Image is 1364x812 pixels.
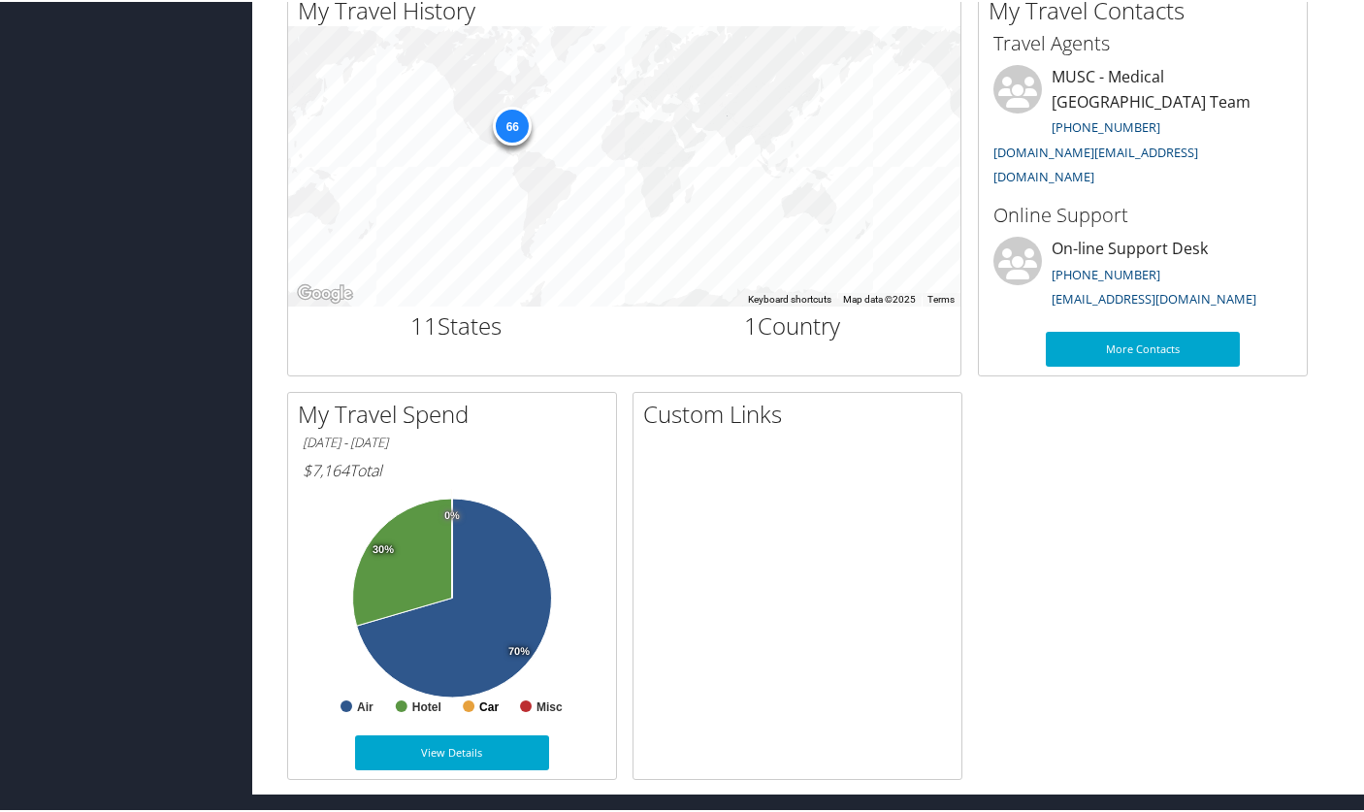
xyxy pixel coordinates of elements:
tspan: 0% [444,508,460,520]
h3: Online Support [993,200,1292,227]
a: Terms (opens in new tab) [927,292,955,303]
text: Air [357,698,373,712]
h2: States [303,308,610,341]
div: 66 [493,105,532,144]
a: [DOMAIN_NAME][EMAIL_ADDRESS][DOMAIN_NAME] [993,142,1198,184]
span: 1 [744,308,758,340]
button: Keyboard shortcuts [748,291,831,305]
h2: My Travel Spend [298,396,616,429]
tspan: 30% [373,542,394,554]
tspan: 70% [508,644,530,656]
a: [PHONE_NUMBER] [1052,116,1160,134]
span: 11 [410,308,438,340]
h2: Country [639,308,947,341]
a: More Contacts [1046,330,1240,365]
h3: Travel Agents [993,28,1292,55]
h6: Total [303,458,601,479]
img: Google [293,279,357,305]
a: View Details [355,733,549,768]
text: Car [479,698,499,712]
span: $7,164 [303,458,349,479]
span: Map data ©2025 [843,292,916,303]
a: Open this area in Google Maps (opens a new window) [293,279,357,305]
a: [PHONE_NUMBER] [1052,264,1160,281]
h2: Custom Links [643,396,961,429]
text: Misc [536,698,563,712]
a: [EMAIL_ADDRESS][DOMAIN_NAME] [1052,288,1256,306]
h6: [DATE] - [DATE] [303,432,601,450]
li: MUSC - Medical [GEOGRAPHIC_DATA] Team [984,63,1302,192]
li: On-line Support Desk [984,235,1302,314]
text: Hotel [412,698,441,712]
